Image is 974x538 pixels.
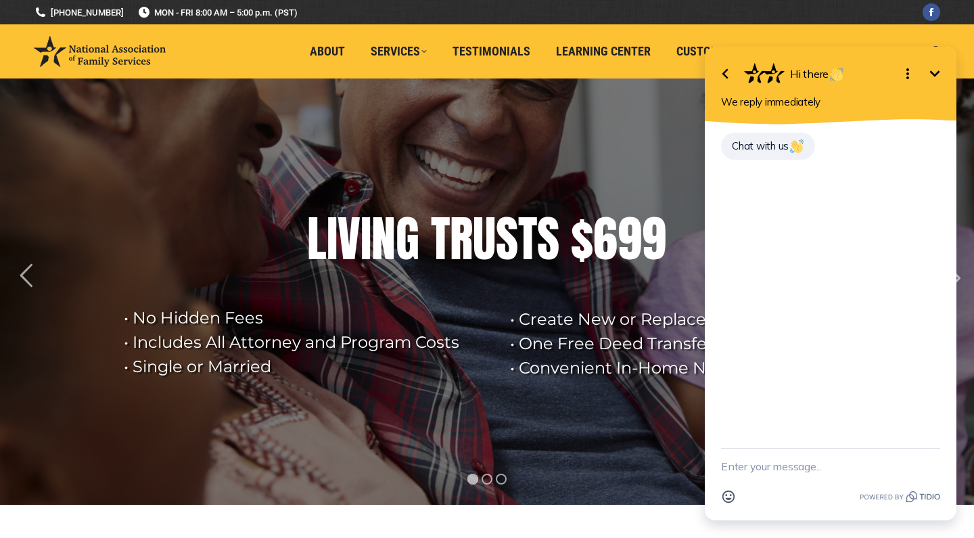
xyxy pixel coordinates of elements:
[443,39,540,64] a: Testimonials
[923,3,940,21] a: Facebook page opens in new window
[453,44,530,59] span: Testimonials
[547,39,660,64] a: Learning Center
[338,212,361,266] div: V
[300,39,354,64] a: About
[34,6,124,19] a: [PHONE_NUMBER]
[124,306,493,379] rs-layer: • No Hidden Fees • Includes All Attorney and Program Costs • Single or Married
[556,44,651,59] span: Learning Center
[687,32,974,538] iframe: Tidio Chat
[34,36,166,67] img: National Association of Family Services
[473,212,496,266] div: U
[618,212,642,266] div: 9
[431,212,450,266] div: T
[327,212,338,266] div: I
[593,212,618,266] div: 6
[361,212,371,266] div: I
[371,44,427,59] span: Services
[518,212,537,266] div: T
[307,212,327,266] div: L
[676,44,779,59] span: Customer Service
[537,212,559,266] div: S
[137,6,298,19] span: MON - FRI 8:00 AM – 5:00 p.m. (PST)
[510,307,902,380] rs-layer: • Create New or Replace Outdated Documents • One Free Deed Transfer • Convenient In-Home Notariza...
[450,212,473,266] div: R
[496,212,518,266] div: S
[396,212,419,266] div: G
[571,212,593,266] div: $
[371,212,396,266] div: N
[667,39,788,64] a: Customer Service
[310,44,345,59] span: About
[642,212,666,266] div: 9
